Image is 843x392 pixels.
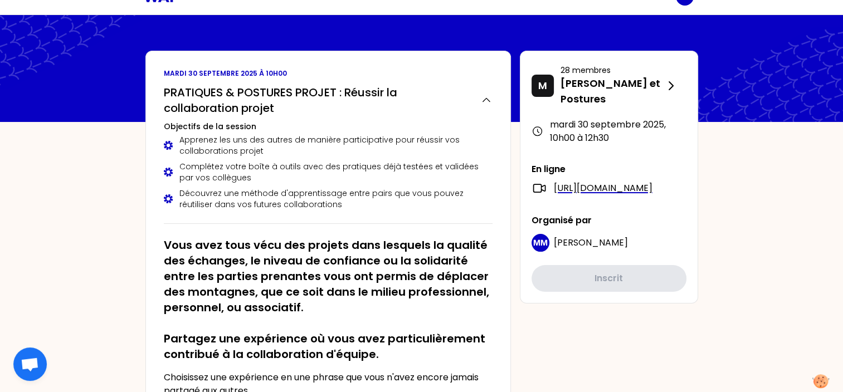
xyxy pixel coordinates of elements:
h2: PRATIQUES & POSTURES PROJET : Réussir la collaboration projet [164,85,472,116]
button: Inscrit [532,265,686,292]
p: mardi 30 septembre 2025 à 10h00 [164,69,493,78]
span: [PERSON_NAME] [554,236,628,249]
p: Organisé par [532,214,686,227]
div: Découvrez une méthode d'apprentissage entre pairs que vous pouvez réutiliser dans vos futures col... [164,188,493,210]
div: Ouvrir le chat [13,347,47,381]
div: mardi 30 septembre 2025 , 10h00 à 12h30 [532,118,686,145]
a: [URL][DOMAIN_NAME] [554,182,652,195]
button: PRATIQUES & POSTURES PROJET : Réussir la collaboration projet [164,85,493,116]
h2: Vous avez tous vécu des projets dans lesquels la qualité des échanges, le niveau de confiance ou ... [164,237,493,362]
p: M [538,78,547,94]
p: 28 membres [561,65,664,76]
div: Apprenez les uns des autres de manière participative pour réussir vos collaborations projet [164,134,493,156]
h3: Objectifs de la session [164,121,493,132]
p: MM [533,237,548,248]
p: En ligne [532,163,686,176]
div: Complétez votre boîte à outils avec des pratiques déjà testées et validées par vos collègues [164,161,493,183]
p: [PERSON_NAME] et Postures [561,76,664,107]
